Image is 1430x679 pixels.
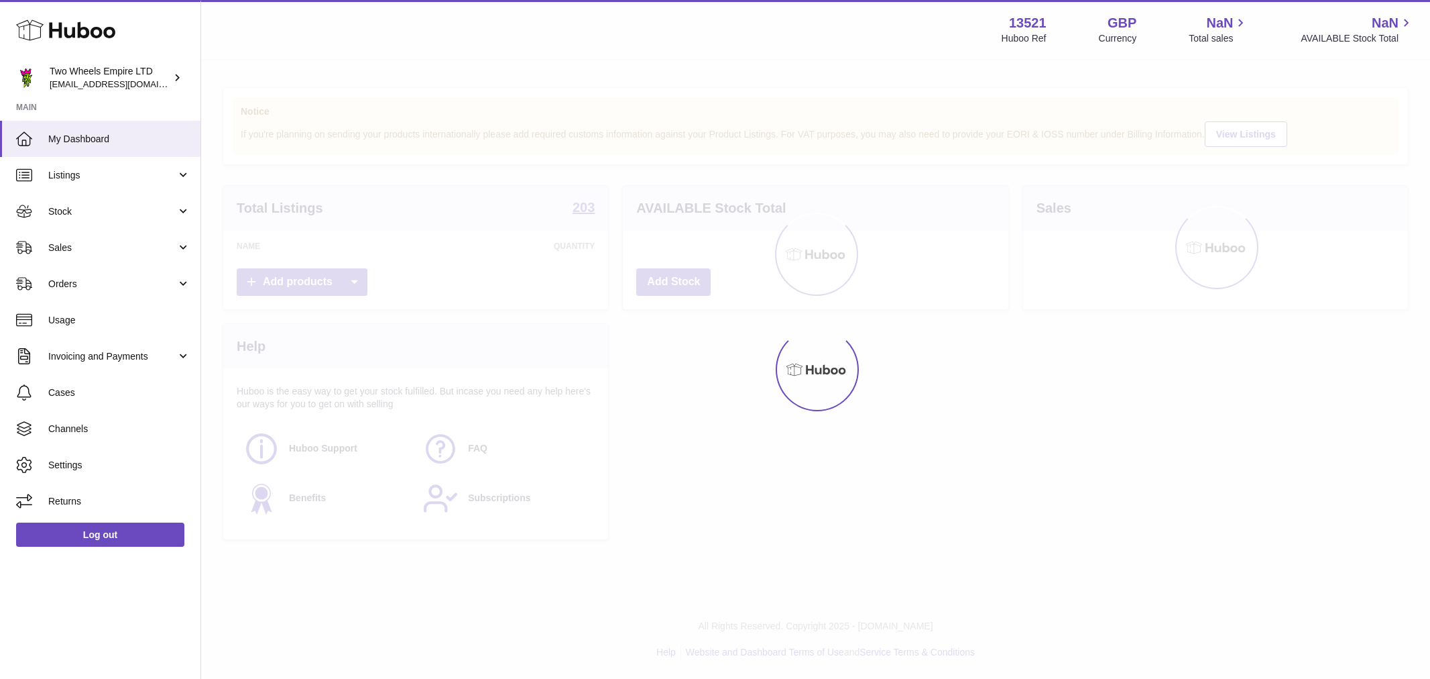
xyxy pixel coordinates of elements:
a: NaN Total sales [1189,14,1248,45]
img: justas@twowheelsempire.com [16,68,36,88]
div: Two Wheels Empire LTD [50,65,170,91]
span: Cases [48,386,190,399]
span: Settings [48,459,190,472]
span: Usage [48,314,190,327]
div: Huboo Ref [1002,32,1047,45]
strong: GBP [1108,14,1136,32]
span: Sales [48,242,176,254]
span: NaN [1372,14,1398,32]
div: Currency [1099,32,1137,45]
a: Log out [16,523,184,547]
span: AVAILABLE Stock Total [1301,32,1414,45]
span: Listings [48,169,176,182]
span: Stock [48,205,176,218]
span: Invoicing and Payments [48,350,176,363]
span: Orders [48,278,176,291]
span: [EMAIL_ADDRESS][DOMAIN_NAME] [50,79,197,89]
a: NaN AVAILABLE Stock Total [1301,14,1414,45]
span: My Dashboard [48,133,190,146]
span: Returns [48,495,190,508]
span: Total sales [1189,32,1248,45]
span: NaN [1206,14,1233,32]
span: Channels [48,423,190,435]
strong: 13521 [1009,14,1047,32]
